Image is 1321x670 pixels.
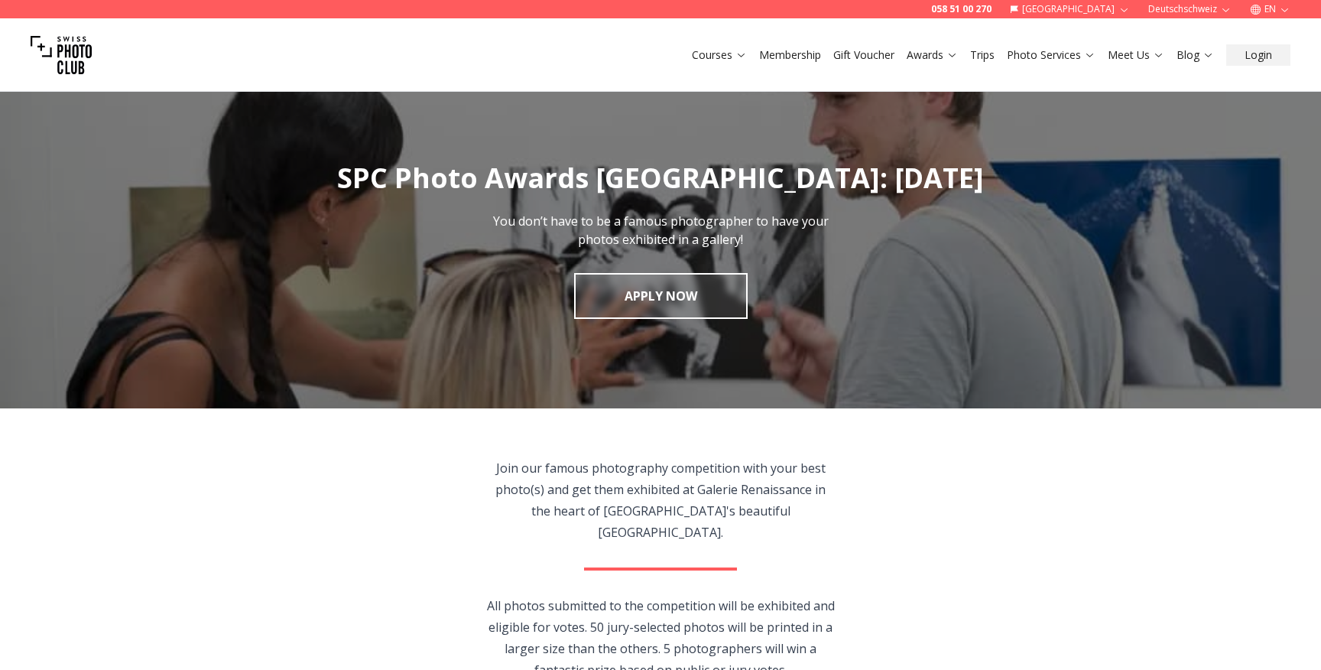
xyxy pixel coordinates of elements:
[753,44,827,66] button: Membership
[489,212,832,249] p: You don’t have to be a famous photographer to have your photos exhibited in a gallery!
[1102,44,1170,66] button: Meet Us
[901,44,964,66] button: Awards
[1177,47,1214,63] a: Blog
[1108,47,1164,63] a: Meet Us
[1007,47,1095,63] a: Photo Services
[574,273,748,319] a: APPLY NOW
[486,457,836,543] p: Join our famous photography competition with your best photo(s) and get them exhibited at Galerie...
[692,47,747,63] a: Courses
[970,47,995,63] a: Trips
[964,44,1001,66] button: Trips
[931,3,992,15] a: 058 51 00 270
[1170,44,1220,66] button: Blog
[1001,44,1102,66] button: Photo Services
[827,44,901,66] button: Gift Voucher
[686,44,753,66] button: Courses
[1226,44,1290,66] button: Login
[833,47,894,63] a: Gift Voucher
[31,24,92,86] img: Swiss photo club
[759,47,821,63] a: Membership
[907,47,958,63] a: Awards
